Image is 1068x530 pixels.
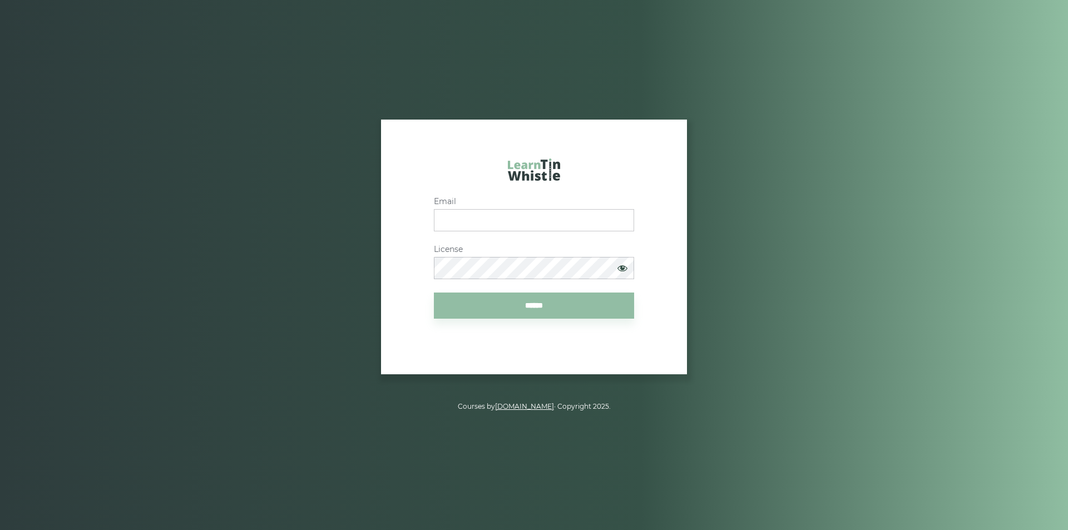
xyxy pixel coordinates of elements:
[434,197,634,206] label: Email
[434,245,634,254] label: License
[220,401,848,412] p: Courses by · Copyright 2025.
[495,402,554,410] a: [DOMAIN_NAME]
[508,158,560,186] a: LearnTinWhistle.com
[508,158,560,181] img: LearnTinWhistle.com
